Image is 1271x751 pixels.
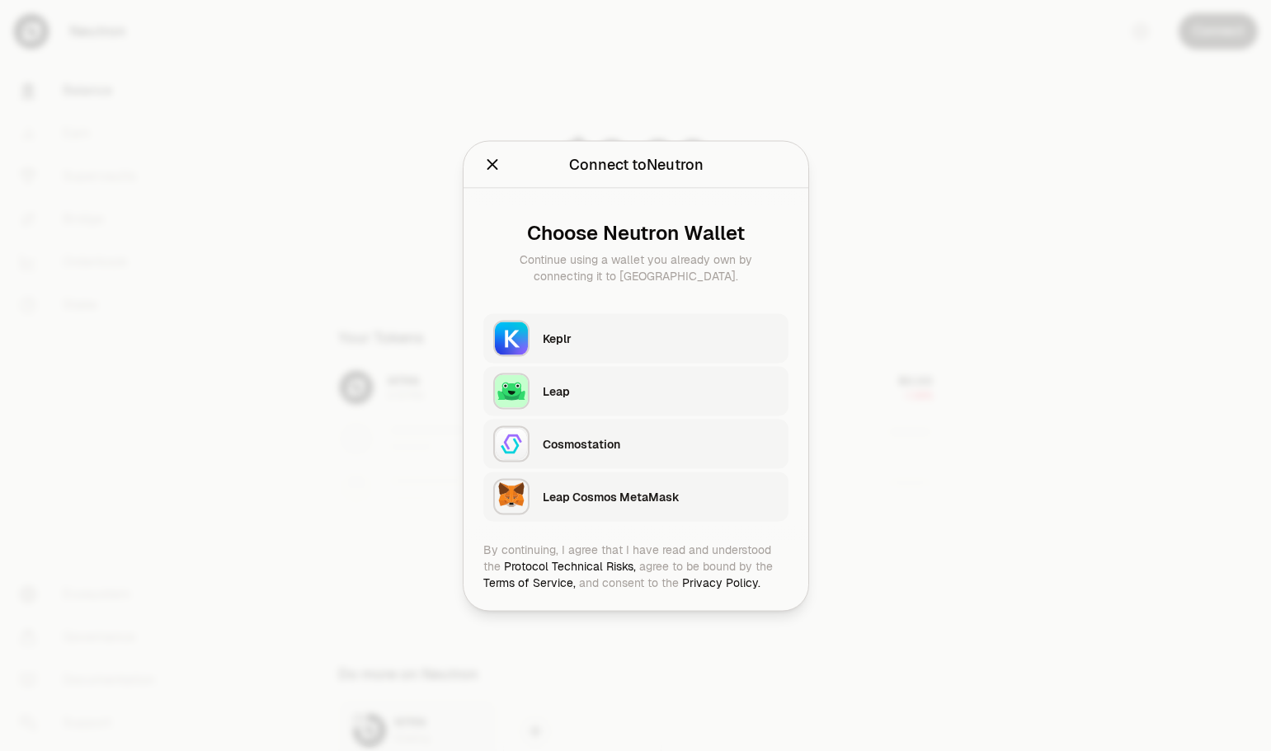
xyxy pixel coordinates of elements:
button: CosmostationCosmostation [483,419,788,468]
img: Leap [493,373,530,409]
a: Privacy Policy. [682,575,760,589]
div: Continue using a wallet you already own by connecting it to [GEOGRAPHIC_DATA]. [497,251,775,284]
button: Leap Cosmos MetaMaskLeap Cosmos MetaMask [483,472,788,521]
button: Close [483,153,501,176]
div: Keplr [543,330,779,346]
div: Choose Neutron Wallet [497,221,775,244]
button: LeapLeap [483,366,788,415]
div: By continuing, I agree that I have read and understood the agree to be bound by the and consent t... [483,541,788,590]
div: Cosmostation [543,435,779,452]
div: Leap [543,383,779,399]
div: Connect to Neutron [568,153,703,176]
a: Protocol Technical Risks, [504,558,636,573]
img: Keplr [493,320,530,356]
button: KeplrKeplr [483,313,788,363]
img: Leap Cosmos MetaMask [493,478,530,514]
a: Terms of Service, [483,575,576,589]
div: Leap Cosmos MetaMask [543,488,779,505]
img: Cosmostation [493,425,530,462]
